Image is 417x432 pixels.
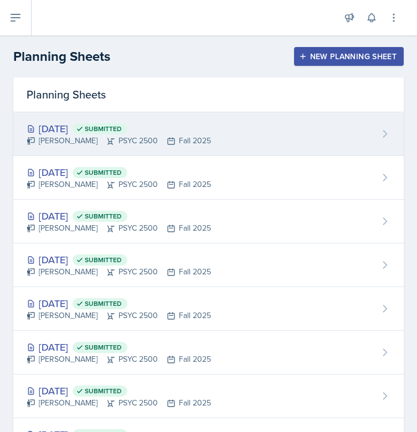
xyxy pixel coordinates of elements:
[27,252,211,267] div: [DATE]
[13,287,404,331] a: [DATE] Submitted [PERSON_NAME]PSYC 2500Fall 2025
[27,209,211,223] div: [DATE]
[27,383,211,398] div: [DATE]
[27,266,211,278] div: [PERSON_NAME] PSYC 2500 Fall 2025
[27,353,211,365] div: [PERSON_NAME] PSYC 2500 Fall 2025
[85,124,122,133] span: Submitted
[13,156,404,200] a: [DATE] Submitted [PERSON_NAME]PSYC 2500Fall 2025
[85,256,122,264] span: Submitted
[27,310,211,321] div: [PERSON_NAME] PSYC 2500 Fall 2025
[27,165,211,180] div: [DATE]
[27,296,211,311] div: [DATE]
[27,397,211,409] div: [PERSON_NAME] PSYC 2500 Fall 2025
[85,168,122,177] span: Submitted
[27,222,211,234] div: [PERSON_NAME] PSYC 2500 Fall 2025
[27,135,211,147] div: [PERSON_NAME] PSYC 2500 Fall 2025
[13,112,404,156] a: [DATE] Submitted [PERSON_NAME]PSYC 2500Fall 2025
[85,212,122,221] span: Submitted
[13,374,404,418] a: [DATE] Submitted [PERSON_NAME]PSYC 2500Fall 2025
[13,243,404,287] a: [DATE] Submitted [PERSON_NAME]PSYC 2500Fall 2025
[13,46,110,66] h2: Planning Sheets
[13,77,404,112] div: Planning Sheets
[85,299,122,308] span: Submitted
[301,52,397,61] div: New Planning Sheet
[27,179,211,190] div: [PERSON_NAME] PSYC 2500 Fall 2025
[13,331,404,374] a: [DATE] Submitted [PERSON_NAME]PSYC 2500Fall 2025
[27,121,211,136] div: [DATE]
[85,343,122,352] span: Submitted
[13,200,404,243] a: [DATE] Submitted [PERSON_NAME]PSYC 2500Fall 2025
[85,387,122,395] span: Submitted
[27,340,211,355] div: [DATE]
[294,47,404,66] button: New Planning Sheet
